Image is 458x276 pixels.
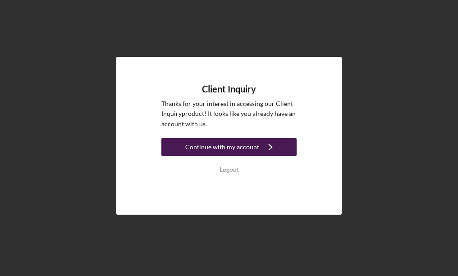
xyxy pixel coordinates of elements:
[161,138,297,156] button: Continue with my account
[161,161,297,179] button: Logout
[161,138,297,158] a: Continue with my account
[161,99,297,129] p: Thanks for your interest in accessing our Client Inquiry product! It looks like you already have ...
[220,161,239,179] div: Logout
[202,84,256,94] h4: Client Inquiry
[185,138,259,156] div: Continue with my account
